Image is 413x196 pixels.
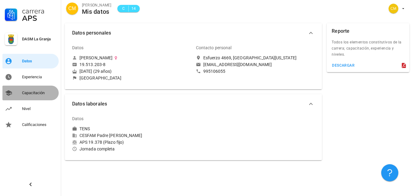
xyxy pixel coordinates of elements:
span: CM [68,2,76,15]
div: Datos [72,40,84,55]
div: [GEOGRAPHIC_DATA] [79,75,121,81]
a: [EMAIL_ADDRESS][DOMAIN_NAME] [196,62,315,67]
div: Todos los elementos constitutivos de la carrera; capacitación, experiencia y niveles. [327,39,409,61]
span: Datos personales [72,29,307,37]
div: [PERSON_NAME] [82,2,111,8]
div: DASM La Granja [22,37,56,42]
div: descargar [332,63,355,68]
a: 995106055 [196,68,315,74]
div: APS [22,15,56,22]
div: [EMAIL_ADDRESS][DOMAIN_NAME] [203,62,272,67]
a: Experiencia [2,70,59,84]
div: TENS [79,126,90,131]
div: [DATE] (29 años) [72,68,191,74]
div: Mis datos [82,8,111,15]
div: Reporte [332,23,349,39]
div: APS 19.378 (Plazo fijo) [72,139,191,145]
div: avatar [389,4,398,13]
div: Experiencia [22,75,56,80]
button: Datos personales [65,23,322,43]
span: Datos laborales [72,100,307,108]
div: 19.513.203-8 [79,62,105,67]
a: Capacitación [2,86,59,100]
button: descargar [329,61,357,70]
div: Carrera [22,7,56,15]
a: Datos [2,54,59,68]
div: [PERSON_NAME] [79,55,112,61]
a: Esfuerzo 4669, [GEOGRAPHIC_DATA][US_STATE] [196,55,315,61]
div: Calificaciones [22,122,56,127]
div: Contacto personal [196,40,232,55]
div: Datos [72,111,84,126]
span: 14 [131,6,136,12]
button: Datos laborales [65,94,322,114]
span: C [121,6,126,12]
div: CESFAM Padre [PERSON_NAME] [72,133,191,138]
div: avatar [66,2,78,15]
div: Esfuerzo 4669, [GEOGRAPHIC_DATA][US_STATE] [203,55,297,61]
div: 995106055 [203,68,226,74]
div: Jornada completa [72,146,191,152]
div: Nivel [22,106,56,111]
div: Capacitación [22,91,56,95]
div: Datos [22,59,56,64]
a: Calificaciones [2,117,59,132]
a: Nivel [2,102,59,116]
